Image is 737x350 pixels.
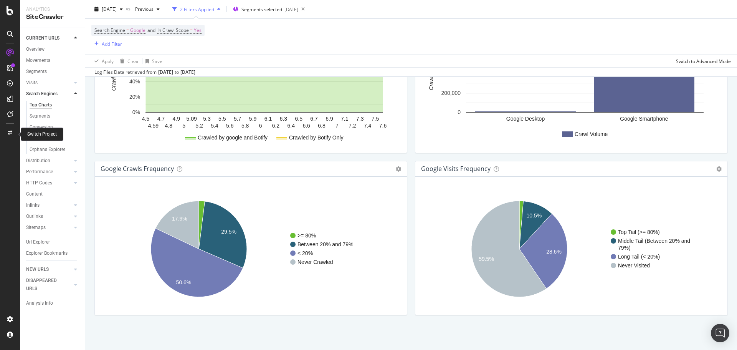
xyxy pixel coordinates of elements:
text: >= 80% [297,232,316,239]
div: Analytics [26,6,79,13]
div: Sitemaps [26,224,46,232]
div: NEW URLS [26,265,49,274]
div: Top Charts [30,101,52,109]
text: 6.8 [318,123,326,129]
div: [DATE] [284,6,298,13]
text: 0 [458,109,461,116]
button: Save [142,55,162,67]
text: 50.6% [176,279,192,285]
text: Long Tail (< 20%) [618,254,660,260]
span: 2025 Sep. 19th [102,6,117,12]
button: Clear [117,55,139,67]
div: Orphans Explorer [30,146,65,154]
div: Apply [102,58,114,64]
div: Switch to Advanced Mode [676,58,731,64]
text: 7 [335,123,339,129]
text: 28.6% [546,249,562,255]
text: 5.2 [195,123,203,129]
a: Outlinks [26,212,72,221]
text: 7.2 [349,123,356,129]
a: Conversion [30,123,79,131]
i: Options [716,166,722,172]
text: 5.09 [186,116,197,122]
div: Inlinks [26,201,40,209]
div: Open Intercom Messenger [711,324,729,342]
a: Content [26,190,79,198]
a: Movements [26,56,79,65]
a: Top Charts [30,101,79,109]
a: DISAPPEARED URLS [26,277,72,293]
div: Content [26,190,43,198]
text: 4.7 [157,116,165,122]
text: Never Visited [618,262,650,269]
text: 200,000 [441,90,461,96]
text: 4.59 [148,123,159,129]
text: 6.3 [280,116,288,122]
svg: A chart. [421,189,719,309]
text: 5.4 [211,123,218,129]
text: < 20% [297,250,313,256]
div: Conversion [30,123,53,131]
text: 40% [129,78,140,85]
div: Url Explorer [26,238,50,246]
div: Analysis Info [26,299,53,307]
div: [DATE] [158,69,173,76]
span: Search Engine [94,27,125,33]
text: 20% [129,94,140,100]
a: NEW URLS [26,265,72,274]
span: and [147,27,155,33]
text: Crawl Volume [428,57,434,90]
span: Yes [194,25,202,36]
text: Between 20% and 79% [297,241,354,247]
text: 4.8 [165,123,173,129]
text: 6.6 [302,123,310,129]
text: 17.9% [172,216,187,222]
text: 6.1 [264,116,272,122]
div: [DATE] [180,69,195,76]
text: 6.2 [272,123,280,129]
div: Segments [30,112,50,120]
a: Search Engines [26,90,72,98]
text: Middle Tail (Between 20% and [618,238,690,244]
a: Overview [26,45,79,53]
a: Url Explorer [26,238,79,246]
div: Overview [26,45,45,53]
div: Performance [26,168,53,176]
div: Outlinks [26,212,43,221]
text: Google Smartphone [620,116,668,122]
text: 6.4 [288,123,295,129]
a: Performance [26,168,72,176]
text: 7.5 [372,116,379,122]
button: [DATE] [91,3,126,15]
span: = [126,27,129,33]
text: 4.5 [142,116,150,122]
a: Analysis Info [26,299,79,307]
text: 29.5% [221,229,236,235]
svg: A chart. [421,27,719,147]
div: DISAPPEARED URLS [26,277,65,293]
text: Crawled by Botify Only [289,134,344,141]
a: Orphans Explorer [30,146,79,154]
text: 0% [132,109,140,116]
svg: A chart. [101,189,398,309]
div: Movements [26,56,50,65]
text: Crawled by google and Botify [198,134,268,141]
text: 4.9 [173,116,180,122]
text: 5 [182,123,185,129]
a: CURRENT URLS [26,34,72,42]
h4: google Visits Frequency [421,164,491,174]
span: Google [130,25,145,36]
text: Google Desktop [506,116,545,122]
a: Explorer Bookmarks [26,249,79,257]
text: Never Crawled [297,259,333,265]
div: Search Engines [26,90,58,98]
span: Segments selected [241,6,282,13]
button: 2 Filters Applied [169,3,223,15]
text: 6 [259,123,262,129]
a: Segments [30,112,79,120]
text: Crawl Volume [575,131,608,137]
div: Visits [26,79,38,87]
